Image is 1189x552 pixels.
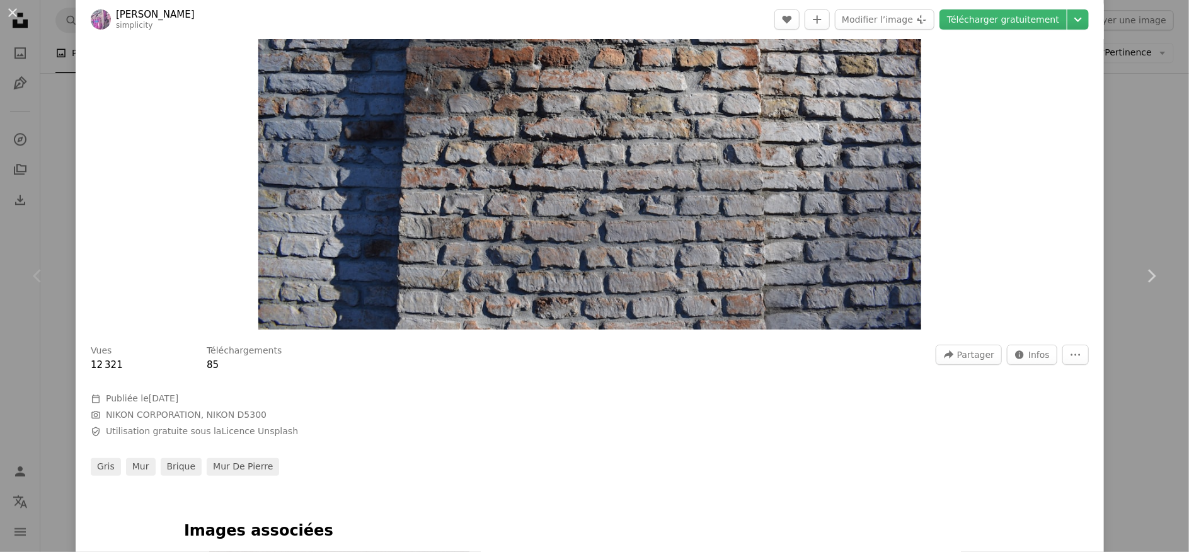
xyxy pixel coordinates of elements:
[106,425,298,438] span: Utilisation gratuite sous la
[106,393,178,403] span: Publiée le
[1067,9,1089,30] button: Choisissez la taille de téléchargement
[116,8,195,21] a: [PERSON_NAME]
[1062,345,1089,365] button: Plus d’actions
[774,9,800,30] button: J’aime
[91,9,111,30] img: Accéder au profil de Marija Zaric
[1007,345,1057,365] button: Statistiques de cette image
[936,345,1002,365] button: Partager cette image
[957,345,994,364] span: Partager
[1028,345,1050,364] span: Infos
[91,345,112,357] h3: Vues
[106,409,267,422] button: NIKON CORPORATION, NIKON D5300
[91,359,123,371] span: 12 321
[835,9,934,30] button: Modifier l’image
[116,21,153,30] a: simplicity
[149,393,178,403] time: 4 février 2020 à 18:47:12 UTC+1
[126,458,156,476] a: mur
[222,426,299,436] a: Licence Unsplash
[939,9,1067,30] a: Télécharger gratuitement
[207,458,279,476] a: mur de pierre
[1113,216,1189,336] a: Suivant
[184,521,996,541] h4: Images associées
[207,359,219,371] span: 85
[207,345,282,357] h3: Téléchargements
[161,458,202,476] a: brique
[91,458,121,476] a: gris
[805,9,830,30] button: Ajouter à la collection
